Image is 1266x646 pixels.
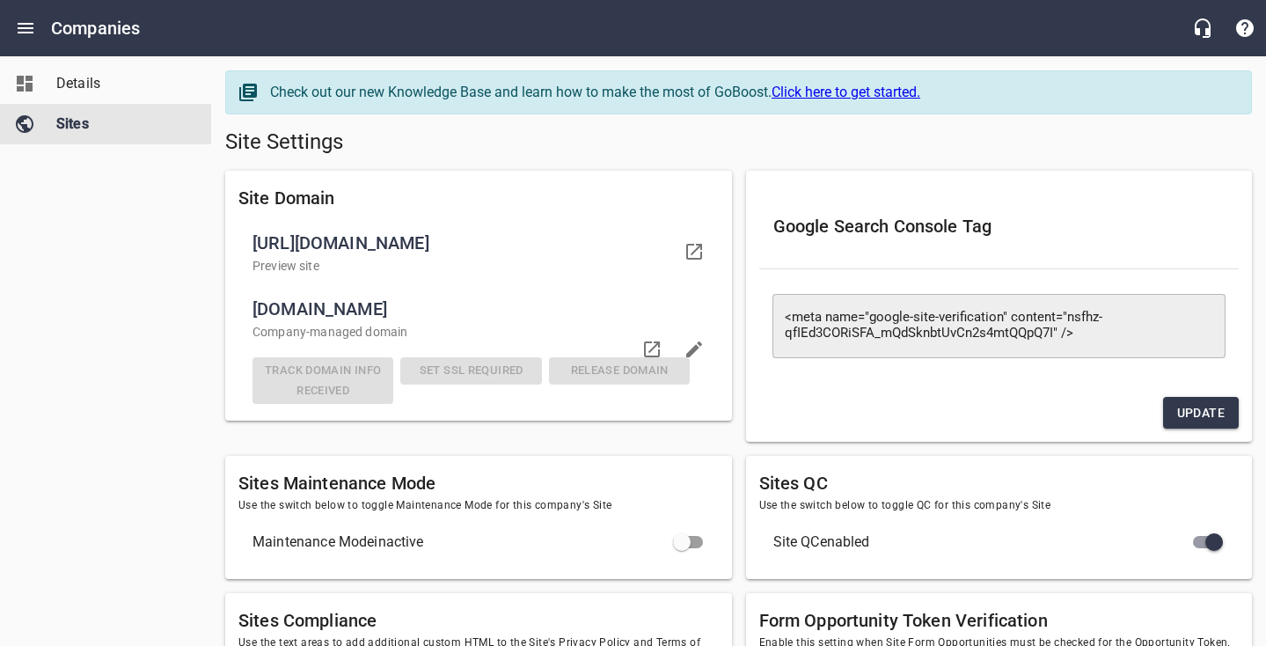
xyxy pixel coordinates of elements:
button: Support Portal [1224,7,1266,49]
button: Live Chat [1182,7,1224,49]
h5: Site Settings [225,128,1252,157]
span: Sites [56,114,190,135]
a: Click here to get started. [772,84,920,100]
h6: Sites QC [759,469,1240,497]
h6: Site Domain [238,184,719,212]
textarea: <meta name="google-site-verification" content="nsfhz-qfIEd3CORiSFA_mQdSknbtUvCn2s4mtQQpQ7I" /> [785,310,1214,341]
span: Use the switch below to toggle Maintenance Mode for this company's Site [238,497,719,515]
h6: Companies [51,14,140,42]
button: Edit domain [673,328,715,371]
span: Use the switch below to toggle QC for this company's Site [759,497,1240,515]
span: [URL][DOMAIN_NAME] [252,229,677,257]
a: Visit your domain [673,231,715,273]
button: Update [1163,397,1239,429]
span: Maintenance Mode inactive [252,532,677,553]
a: Visit domain [631,328,673,371]
p: Preview site [252,257,677,275]
h6: Google Search Console Tag [773,212,1226,240]
span: Update [1177,402,1225,424]
span: Site QC enabled [773,532,1197,553]
h6: Form Opportunity Token Verification [759,606,1240,635]
h6: Sites Compliance [238,606,719,635]
div: Check out our new Knowledge Base and learn how to make the most of GoBoost. [270,82,1233,103]
button: Open drawer [4,7,47,49]
span: Details [56,73,190,94]
div: Company -managed domain [249,319,694,345]
h6: Sites Maintenance Mode [238,469,719,497]
span: [DOMAIN_NAME] [252,295,691,323]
